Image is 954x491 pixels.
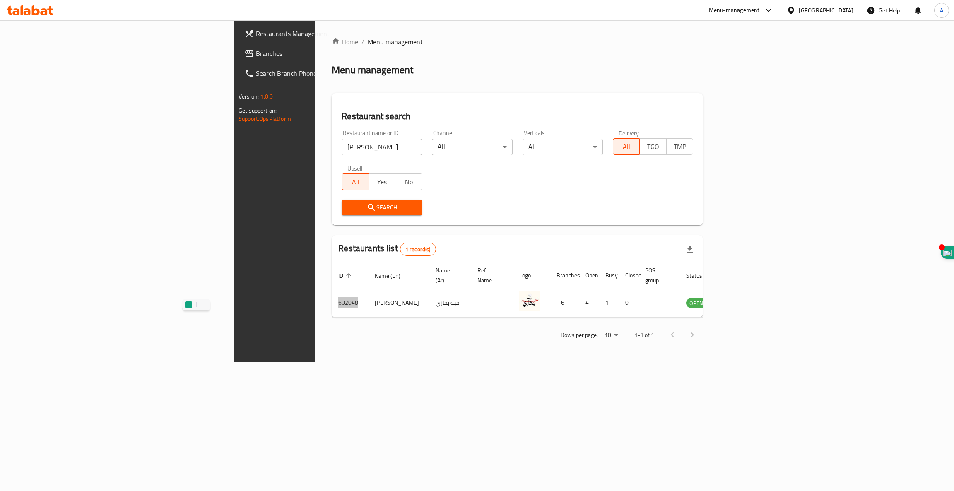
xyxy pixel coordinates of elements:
button: All [342,173,369,190]
button: TGO [639,138,666,155]
span: ID [338,271,354,281]
span: Yes [372,176,392,188]
th: Open [579,263,599,288]
button: TMP [666,138,693,155]
div: OPEN [686,298,706,308]
span: A [940,6,943,15]
th: Closed [619,263,638,288]
input: Search for restaurant name or ID.. [342,139,422,155]
button: All [613,138,640,155]
a: Support.OpsPlatform [238,113,291,124]
span: Menu management [368,37,423,47]
span: No [399,176,419,188]
td: 4 [579,288,599,318]
a: Branches [238,43,394,63]
span: Branches [256,48,387,58]
label: Delivery [619,130,639,136]
span: Ref. Name [477,265,503,285]
span: Version: [238,91,259,102]
a: Restaurants Management [238,24,394,43]
button: Search [342,200,422,215]
td: حبه بخاري [429,288,471,318]
th: Logo [513,263,550,288]
th: Branches [550,263,579,288]
div: Rows per page: [601,329,621,342]
p: Rows per page: [561,330,598,340]
button: Yes [369,173,395,190]
span: All [617,141,636,153]
div: Menu-management [709,5,760,15]
th: Busy [599,263,619,288]
span: POS group [645,265,670,285]
p: 1-1 of 1 [634,330,654,340]
label: Upsell [347,165,363,171]
nav: breadcrumb [332,37,703,47]
span: TGO [643,141,663,153]
td: 6 [550,288,579,318]
span: 1 record(s) [400,245,436,253]
img: logo.svg [185,301,192,308]
img: Haba Bukhari [519,291,540,311]
td: 1 [599,288,619,318]
span: Restaurants Management [256,29,387,39]
table: enhanced table [332,263,752,318]
td: [PERSON_NAME] [368,288,429,318]
span: Name (Ar) [436,265,461,285]
span: 1.0.0 [260,91,273,102]
div: Total records count [400,243,436,256]
div: All [523,139,603,155]
span: TMP [670,141,690,153]
span: Status [686,271,713,281]
a: Search Branch Phone [238,63,394,83]
span: OPEN [686,298,706,308]
div: Export file [680,239,700,259]
span: Search Branch Phone [256,68,387,78]
span: Name (En) [375,271,411,281]
h2: Restaurant search [342,110,693,123]
button: No [395,173,422,190]
td: 0 [619,288,638,318]
span: All [345,176,365,188]
span: Get support on: [238,105,277,116]
span: Search [348,202,415,213]
img: search.svg [200,301,207,308]
h2: Restaurants list [338,242,436,256]
div: [GEOGRAPHIC_DATA] [799,6,853,15]
div: All [432,139,512,155]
